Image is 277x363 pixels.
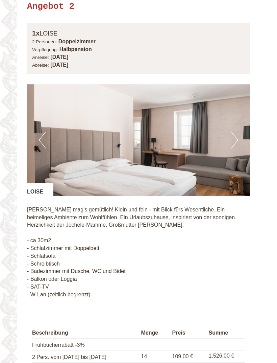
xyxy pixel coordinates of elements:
b: 1x [32,29,40,37]
td: 14 [138,350,170,363]
th: Beschreibung [32,328,138,338]
img: image [27,84,250,196]
th: Menge [138,328,170,338]
td: Frühbucherrabatt -3% [32,338,138,350]
small: 2 Personen: [32,39,57,44]
p: [PERSON_NAME] mag's gemütlich! Klein und fein - mit Blick fürs Wesentliche. Ein heimeliges Ambien... [27,206,250,299]
small: Verpflegung: [32,47,58,52]
span: 109,00 € [172,354,193,359]
small: Anreise: [32,55,49,60]
th: Summe [206,328,245,338]
button: Next [231,132,238,149]
td: 2 Pers. vom [DATE] bis [DATE] [32,350,138,363]
small: Abreise: [32,63,49,68]
div: LOISE [27,183,53,196]
th: Preis [170,328,206,338]
b: [DATE] [50,54,68,60]
td: 1.526,00 € [206,350,245,363]
b: Halbpension [59,46,92,52]
b: [DATE] [50,62,68,68]
div: LOISE [32,28,245,38]
button: Previous [39,132,46,149]
div: Angebot 2 [27,0,74,13]
b: Doppelzimmer [58,39,96,44]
